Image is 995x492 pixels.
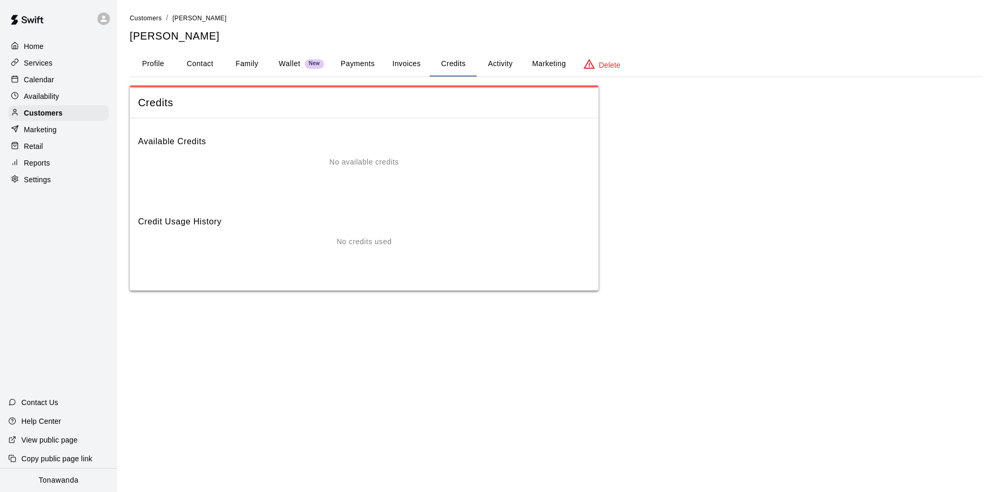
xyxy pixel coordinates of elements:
p: Wallet [279,58,301,69]
a: Reports [8,155,109,171]
p: No credits used [337,236,392,247]
a: Marketing [8,122,109,137]
a: Availability [8,89,109,104]
a: Customers [8,105,109,121]
a: Home [8,39,109,54]
p: Copy public page link [21,453,92,464]
nav: breadcrumb [130,12,982,24]
button: Marketing [524,52,574,77]
p: Marketing [24,124,57,135]
p: Customers [24,108,63,118]
span: Customers [130,15,162,22]
button: Invoices [383,52,430,77]
button: Contact [177,52,223,77]
p: Settings [24,174,51,185]
a: Customers [130,14,162,22]
div: basic tabs example [130,52,982,77]
h6: Available Credits [138,127,590,148]
p: Calendar [24,74,54,85]
button: Credits [430,52,477,77]
li: / [166,12,168,23]
p: Reports [24,158,50,168]
p: Contact Us [21,397,58,408]
a: Calendar [8,72,109,87]
p: View public page [21,435,78,445]
a: Services [8,55,109,71]
button: Activity [477,52,524,77]
a: Settings [8,172,109,187]
p: Delete [599,60,620,70]
p: Home [24,41,44,52]
span: Credits [138,96,590,110]
p: Help Center [21,416,61,426]
p: Retail [24,141,43,152]
p: No available credits [329,157,399,168]
p: Availability [24,91,59,102]
button: Profile [130,52,177,77]
span: [PERSON_NAME] [172,15,227,22]
button: Family [223,52,270,77]
h6: Credit Usage History [138,207,590,229]
button: Payments [332,52,383,77]
p: Tonawanda [39,475,79,486]
span: New [305,60,324,67]
a: Retail [8,138,109,154]
p: Services [24,58,53,68]
h5: [PERSON_NAME] [130,29,982,43]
